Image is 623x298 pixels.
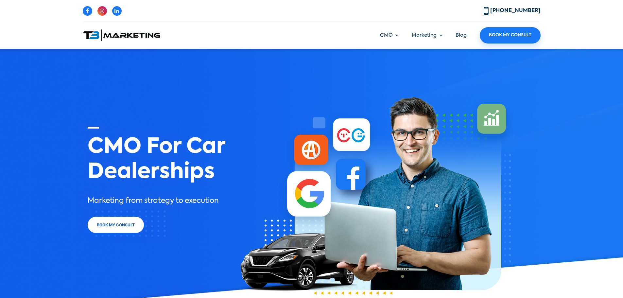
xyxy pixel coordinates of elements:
[88,127,231,185] h1: CMO For Car Dealerships
[88,217,144,233] a: Book My Consult
[484,8,541,13] a: [PHONE_NUMBER]
[88,196,231,206] p: Marketing from strategy to execution
[83,29,160,41] img: T3 Marketing
[480,27,541,44] a: Book My Consult
[380,32,399,39] a: CMO
[456,33,467,38] a: Blog
[412,32,442,39] a: Marketing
